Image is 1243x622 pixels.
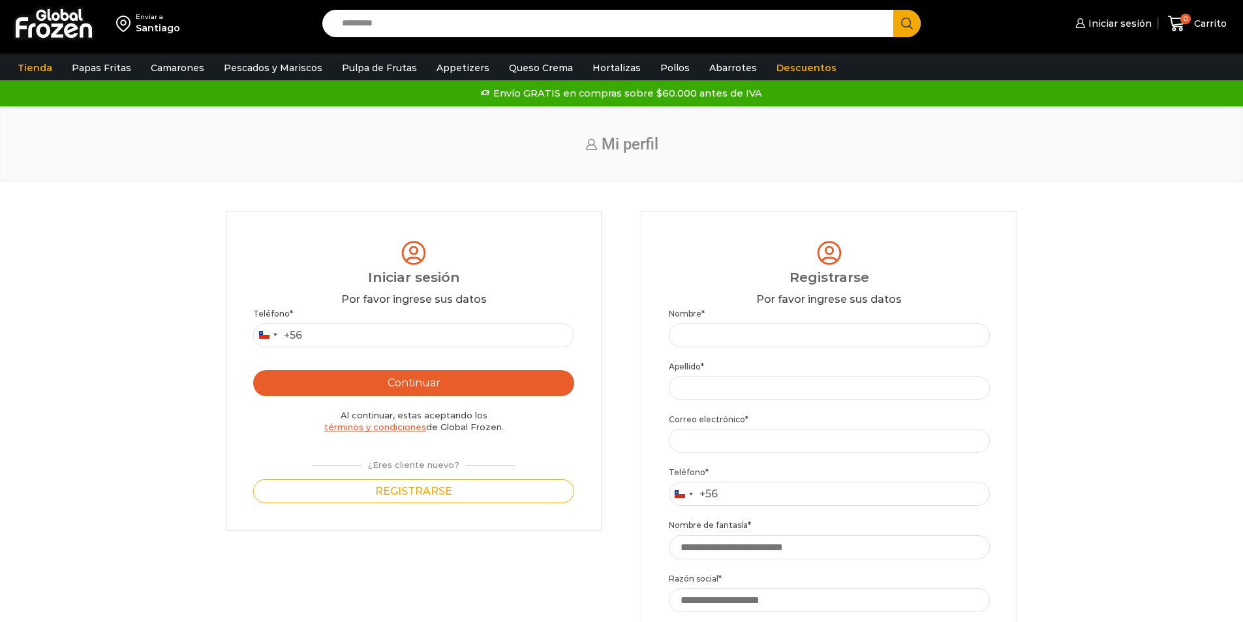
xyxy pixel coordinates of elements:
[144,55,211,80] a: Camarones
[586,55,647,80] a: Hortalizas
[399,238,429,268] img: tabler-icon-user-circle.svg
[284,327,302,344] div: +56
[253,268,574,287] div: Iniciar sesión
[669,292,990,307] div: Por favor ingrese sus datos
[669,360,990,373] label: Apellido
[253,307,574,320] label: Teléfono
[430,55,496,80] a: Appetizers
[116,12,136,35] img: address-field-icon.svg
[814,238,844,268] img: tabler-icon-user-circle.svg
[893,10,921,37] button: Search button
[1165,8,1230,39] a: 0 Carrito
[1085,17,1152,30] span: Iniciar sesión
[11,55,59,80] a: Tienda
[669,307,990,320] label: Nombre
[65,55,138,80] a: Papas Fritas
[502,55,579,80] a: Queso Crema
[669,572,990,585] label: Razón social
[770,55,843,80] a: Descuentos
[1180,14,1191,24] span: 0
[669,268,990,287] div: Registrarse
[136,22,180,35] div: Santiago
[253,292,574,307] div: Por favor ingrese sus datos
[1191,17,1227,30] span: Carrito
[324,422,426,432] a: términos y condiciones
[669,413,990,426] label: Correo electrónico
[1072,10,1152,37] a: Iniciar sesión
[253,370,574,396] button: Continuar
[253,409,574,433] div: Al continuar, estas aceptando los de Global Frozen.
[136,12,180,22] div: Enviar a
[602,135,658,153] span: Mi perfil
[699,486,718,503] div: +56
[669,482,718,505] button: Selected country
[703,55,763,80] a: Abarrotes
[669,466,990,478] label: Teléfono
[253,479,574,503] button: Registrarse
[305,454,522,471] div: ¿Eres cliente nuevo?
[217,55,329,80] a: Pescados y Mariscos
[669,519,990,531] label: Nombre de fantasía
[254,324,302,347] button: Selected country
[654,55,696,80] a: Pollos
[335,55,423,80] a: Pulpa de Frutas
